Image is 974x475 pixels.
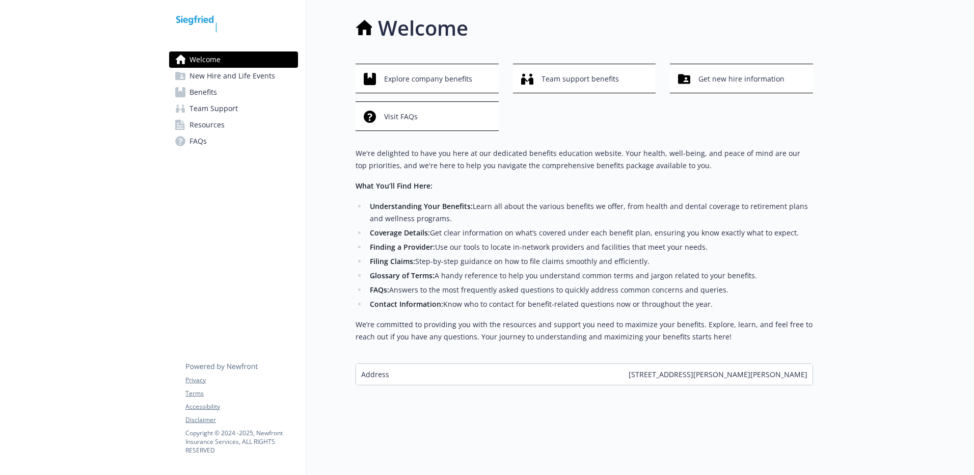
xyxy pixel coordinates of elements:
[670,64,813,93] button: Get new hire information
[367,284,813,296] li: Answers to the most frequently asked questions to quickly address common concerns and queries.
[367,298,813,310] li: Know who to contact for benefit-related questions now or throughout the year.
[370,285,389,295] strong: FAQs:
[190,84,217,100] span: Benefits
[370,271,435,280] strong: Glossary of Terms:
[384,107,418,126] span: Visit FAQs
[356,147,813,172] p: We're delighted to have you here at our dedicated benefits education website. Your health, well-b...
[367,200,813,225] li: Learn all about the various benefits we offer, from health and dental coverage to retirement plan...
[370,299,443,309] strong: Contact Information:
[356,181,432,191] strong: What You’ll Find Here:
[513,64,656,93] button: Team support benefits
[367,241,813,253] li: Use our tools to locate in-network providers and facilities that meet your needs.
[370,228,430,237] strong: Coverage Details:
[185,415,297,425] a: Disclaimer
[356,64,499,93] button: Explore company benefits
[190,100,238,117] span: Team Support
[367,255,813,268] li: Step-by-step guidance on how to file claims smoothly and efficiently.
[356,101,499,131] button: Visit FAQs
[169,100,298,117] a: Team Support
[378,13,468,43] h1: Welcome
[190,68,275,84] span: New Hire and Life Events
[185,376,297,385] a: Privacy
[190,51,221,68] span: Welcome
[169,51,298,68] a: Welcome
[356,319,813,343] p: We’re committed to providing you with the resources and support you need to maximize your benefit...
[185,402,297,411] a: Accessibility
[169,117,298,133] a: Resources
[370,256,415,266] strong: Filing Claims:
[384,69,472,89] span: Explore company benefits
[361,369,389,380] span: Address
[190,133,207,149] span: FAQs
[185,389,297,398] a: Terms
[367,227,813,239] li: Get clear information on what’s covered under each benefit plan, ensuring you know exactly what t...
[629,369,807,380] span: [STREET_ADDRESS][PERSON_NAME][PERSON_NAME]
[370,242,435,252] strong: Finding a Provider:
[698,69,784,89] span: Get new hire information
[169,68,298,84] a: New Hire and Life Events
[370,201,473,211] strong: Understanding Your Benefits:
[169,84,298,100] a: Benefits
[169,133,298,149] a: FAQs
[190,117,225,133] span: Resources
[367,270,813,282] li: A handy reference to help you understand common terms and jargon related to your benefits.
[542,69,619,89] span: Team support benefits
[185,429,297,455] p: Copyright © 2024 - 2025 , Newfront Insurance Services, ALL RIGHTS RESERVED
